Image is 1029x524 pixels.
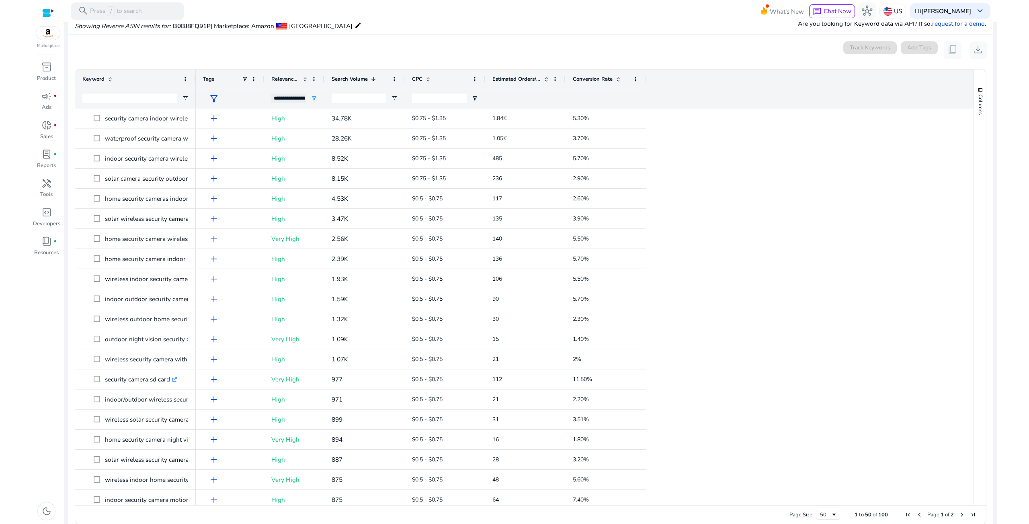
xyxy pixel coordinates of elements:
span: $0.5 - $0.75 [412,215,443,222]
p: Very High [271,431,317,448]
span: $0.5 - $0.75 [412,396,443,403]
span: hub [862,6,872,16]
span: 106 [492,275,502,283]
span: 8.52K [332,154,348,163]
a: book_4fiber_manual_recordResources [32,234,61,263]
span: 894 [332,435,342,444]
span: Keyword [82,75,105,83]
span: add [209,475,219,485]
span: fiber_manual_record [53,240,57,243]
span: 236 [492,175,502,182]
span: campaign [41,91,52,102]
a: handymanTools [32,176,61,205]
span: add [209,294,219,304]
span: 31 [492,416,499,423]
span: $0.5 - $0.75 [412,456,443,463]
p: solar camera security outdoor [105,170,195,187]
span: Search Volume [332,75,368,83]
span: 1 [855,511,858,518]
span: 15 [492,335,499,343]
span: $0.75 - $1.35 [412,114,446,122]
span: 3.20% [573,456,589,463]
input: CPC Filter Input [412,94,467,103]
p: indoor security camera motion detection [105,491,224,508]
span: What's New [770,4,804,18]
p: High [271,210,317,227]
span: download [973,45,983,55]
span: 2.90% [573,175,589,182]
span: add [209,495,219,505]
p: indoor outdoor security camera [105,291,200,307]
span: 5.70% [573,295,589,303]
p: wireless security camera with night vision [105,351,229,367]
span: 2 [951,511,954,518]
p: High [271,190,317,207]
span: 3.90% [573,215,589,222]
span: fiber_manual_record [53,94,57,98]
span: $0.5 - $0.75 [412,476,443,483]
p: US [894,4,902,18]
span: add [209,113,219,124]
span: Columns [977,94,984,115]
span: 2.30% [573,315,589,323]
span: chat [813,7,822,16]
div: Next Page [959,512,965,518]
p: wireless indoor home security camera [105,471,218,488]
span: 28.26K [332,134,352,143]
div: Previous Page [916,512,922,518]
p: solar wireless security camera outdoor [105,451,220,468]
span: $0.5 - $0.75 [412,416,443,423]
span: 7.40% [573,496,589,504]
a: donut_smallfiber_manual_recordSales [32,118,61,147]
span: keyboard_arrow_down [975,6,985,16]
span: $0.5 - $0.75 [412,375,443,383]
span: / [107,6,115,16]
p: solar wireless security camera [105,210,196,227]
span: $0.5 - $0.75 [412,355,443,363]
span: add [209,374,219,385]
span: add [209,254,219,264]
span: 16 [492,436,499,443]
p: High [271,351,317,367]
span: $0.5 - $0.75 [412,255,443,263]
button: download [970,41,987,59]
a: code_blocksDevelopers [32,206,61,234]
span: $0.5 - $0.75 [412,496,443,504]
span: $0.5 - $0.75 [412,335,443,343]
span: 5.60% [573,476,589,483]
span: Tags [203,75,214,83]
span: 117 [492,195,502,202]
span: 64 [492,496,499,504]
span: handyman [41,178,52,189]
span: add [209,234,219,244]
p: High [271,311,317,327]
span: add [209,274,219,284]
span: 1 [941,511,944,518]
span: 977 [332,375,342,383]
span: 1.07K [332,355,348,363]
span: 21 [492,396,499,403]
span: add [209,394,219,405]
span: $0.5 - $0.75 [412,195,443,202]
span: 8.15K [332,174,348,183]
p: indoor security camera wireless [105,150,201,167]
p: High [271,251,317,267]
p: home security camera night vision [105,431,207,448]
p: Very High [271,371,317,387]
span: code_blocks [41,207,52,218]
span: 1.59K [332,295,348,303]
b: [PERSON_NAME] [921,7,971,15]
span: add [209,455,219,465]
span: fiber_manual_record [53,124,57,127]
input: Search Volume Filter Input [332,94,386,103]
span: add [209,214,219,224]
span: 5.70% [573,255,589,263]
span: 1.32K [332,315,348,323]
span: 4.53K [332,194,348,203]
span: 5.50% [573,275,589,283]
p: wireless solar security camera [105,411,196,428]
span: 2.56K [332,234,348,243]
p: High [271,451,317,468]
input: Keyword Filter Input [82,94,177,103]
span: 971 [332,395,342,404]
